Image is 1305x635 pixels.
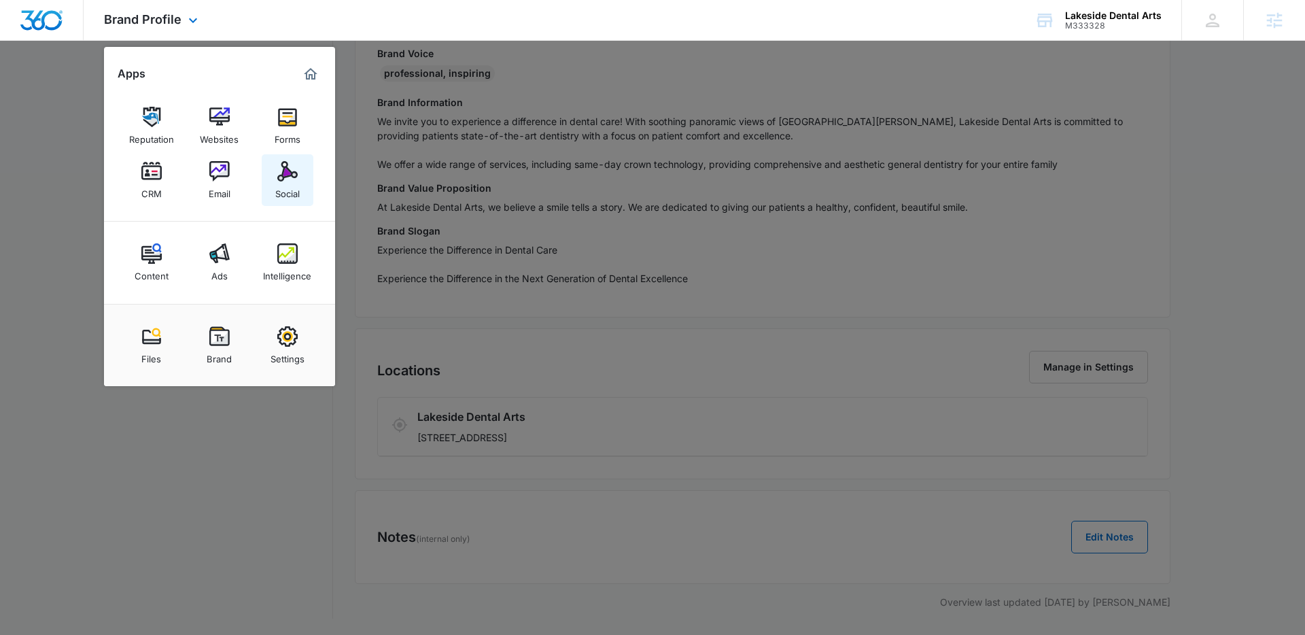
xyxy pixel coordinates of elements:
[126,154,177,206] a: CRM
[209,182,230,199] div: Email
[126,100,177,152] a: Reputation
[200,127,239,145] div: Websites
[262,237,313,288] a: Intelligence
[275,127,300,145] div: Forms
[300,63,321,85] a: Marketing 360® Dashboard
[207,347,232,364] div: Brand
[262,100,313,152] a: Forms
[126,320,177,371] a: Files
[262,320,313,371] a: Settings
[129,127,174,145] div: Reputation
[263,264,311,281] div: Intelligence
[194,154,245,206] a: Email
[194,237,245,288] a: Ads
[262,154,313,206] a: Social
[271,347,304,364] div: Settings
[1065,21,1162,31] div: account id
[194,100,245,152] a: Websites
[135,264,169,281] div: Content
[104,12,181,27] span: Brand Profile
[275,182,300,199] div: Social
[194,320,245,371] a: Brand
[141,347,161,364] div: Files
[141,182,162,199] div: CRM
[126,237,177,288] a: Content
[118,67,145,80] h2: Apps
[1065,10,1162,21] div: account name
[211,264,228,281] div: Ads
